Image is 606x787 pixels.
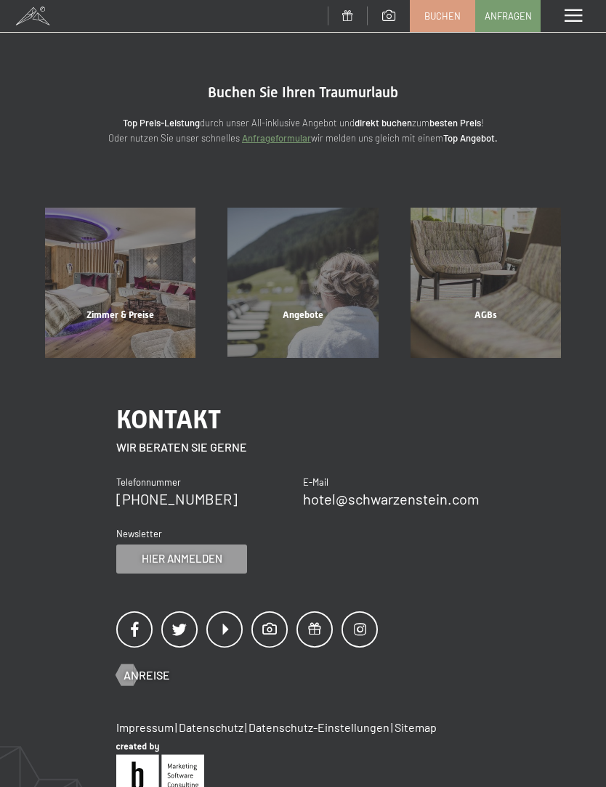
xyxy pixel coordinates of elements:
strong: direkt buchen [355,117,412,129]
a: Buchen [411,1,474,31]
span: Zimmer & Preise [86,309,154,320]
a: Anfragen [476,1,540,31]
a: Buchung Angebote [211,208,394,358]
span: Buchen [424,9,461,23]
span: Angebote [283,309,323,320]
span: Hier anmelden [142,551,222,566]
a: [PHONE_NUMBER] [116,490,238,507]
a: Datenschutz-Einstellungen [249,720,389,734]
span: Telefonnummer [116,476,181,488]
span: Anreise [124,667,170,683]
a: Impressum [116,720,174,734]
a: hotel@schwarzenstein.com [303,490,480,507]
span: Buchen Sie Ihren Traumurlaub [208,83,398,101]
span: | [391,720,393,734]
span: | [245,720,247,734]
strong: besten Preis [429,117,481,129]
span: | [175,720,177,734]
span: Newsletter [116,528,162,539]
a: Buchung AGBs [395,208,577,358]
span: AGBs [474,309,497,320]
span: Wir beraten Sie gerne [116,440,247,454]
a: Anreise [116,667,170,683]
p: durch unser All-inklusive Angebot und zum ! Oder nutzen Sie unser schnelles wir melden uns gleich... [58,115,548,146]
span: E-Mail [303,476,328,488]
a: Anfrageformular [242,132,311,144]
a: Buchung Zimmer & Preise [29,208,211,358]
span: Anfragen [485,9,532,23]
strong: Top Angebot. [443,132,498,144]
a: Sitemap [395,720,437,734]
span: Kontakt [116,404,221,434]
a: Datenschutz [179,720,243,734]
strong: Top Preis-Leistung [123,117,200,129]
